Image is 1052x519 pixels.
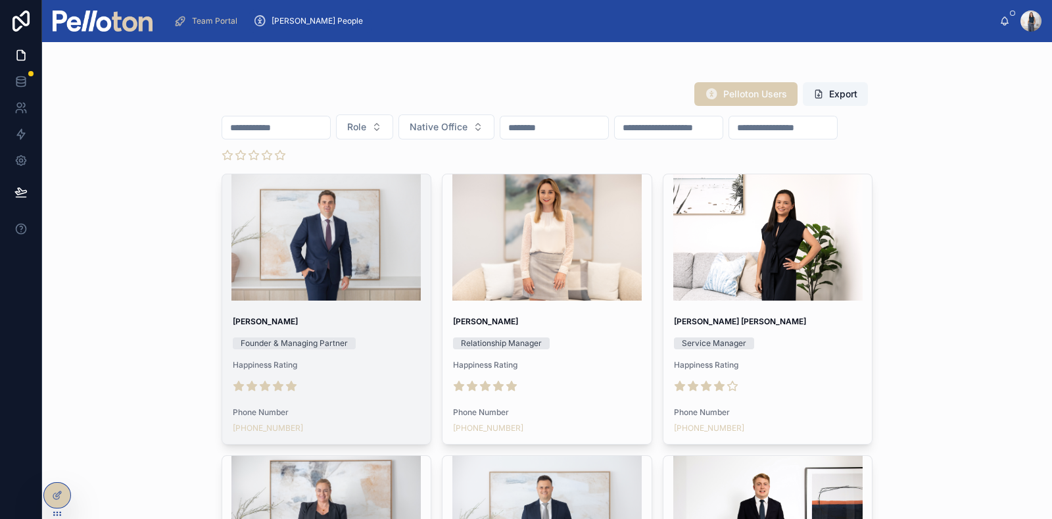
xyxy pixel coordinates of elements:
[222,174,432,445] a: [PERSON_NAME]Founder & Managing PartnerHappiness RatingPhone Number[PHONE_NUMBER]
[803,82,868,106] button: Export
[249,9,372,33] a: [PERSON_NAME] People
[453,316,518,326] strong: [PERSON_NAME]
[398,114,494,139] button: Select Button
[336,114,393,139] button: Select Button
[674,360,862,370] span: Happiness Rating
[453,423,523,433] a: [PHONE_NUMBER]
[233,316,298,326] strong: [PERSON_NAME]
[694,82,798,106] button: Pelloton Users
[53,11,153,32] img: App logo
[233,360,421,370] span: Happiness Rating
[241,337,348,349] div: Founder & Managing Partner
[222,174,431,301] div: IMG_8942.jpeg
[233,423,303,433] a: [PHONE_NUMBER]
[163,7,999,36] div: scrollable content
[461,337,542,349] div: Relationship Manager
[442,174,652,301] div: Kristie-APPROVED.jpg
[170,9,247,33] a: Team Portal
[410,120,467,134] span: Native Office
[663,174,873,301] div: Profiles_5_Vista_Street_Mosman_(LindsayChenPello).jpg
[192,16,237,26] span: Team Portal
[442,174,652,445] a: [PERSON_NAME]Relationship ManagerHappiness RatingPhone Number[PHONE_NUMBER]
[674,316,806,326] strong: [PERSON_NAME] [PERSON_NAME]
[233,407,421,418] span: Phone Number
[347,120,366,134] span: Role
[674,423,744,433] a: [PHONE_NUMBER]
[674,407,862,418] span: Phone Number
[453,360,641,370] span: Happiness Rating
[723,87,787,101] span: Pelloton Users
[663,174,873,445] a: [PERSON_NAME] [PERSON_NAME]Service ManagerHappiness RatingPhone Number[PHONE_NUMBER]
[453,407,641,418] span: Phone Number
[682,337,746,349] div: Service Manager
[272,16,363,26] span: [PERSON_NAME] People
